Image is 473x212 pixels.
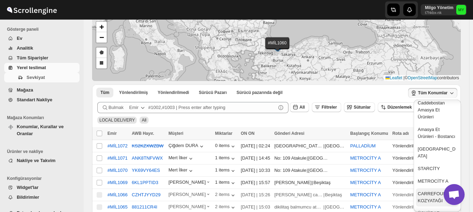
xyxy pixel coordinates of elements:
[132,131,154,136] span: AWB Hayır.
[274,155,346,162] div: |
[241,167,270,174] div: [DATE] | 10:33
[215,155,236,162] button: 1 items
[274,179,346,186] div: |
[274,167,346,174] div: |
[107,155,128,161] button: #MİL1071
[392,191,423,198] div: Yönlendirilmedi
[4,34,80,43] button: Ev
[142,118,146,123] span: All
[308,155,330,162] div: [GEOGRAPHIC_DATA]
[408,88,457,98] button: Tüm Konumlar
[392,155,423,162] div: Yönlendirilmedi
[107,131,117,136] span: Emir
[119,90,148,95] span: Yönlendirilmiş
[274,155,306,162] div: No: 109 Atakule
[96,88,113,97] button: All
[350,143,376,148] button: PALLADİUM
[4,192,80,202] button: Bildirimler
[236,90,283,95] span: Sürücü pazarında değil
[350,155,381,161] button: METROCİTY A
[215,143,236,150] button: 0 items
[418,126,457,140] div: Amasya Et Ürünleri - Bostancı
[4,156,80,166] button: Nakliye ve Takvim
[274,191,346,198] div: |
[290,102,309,112] button: All
[96,22,107,32] a: Zoom in
[416,124,459,142] button: Amasya Et Ürünleri - Bostancı
[6,1,58,19] img: ScrollEngine
[7,149,80,154] span: Ürünler ve nakliye
[418,90,448,96] span: Tüm Konumlar
[168,143,205,150] div: Çiğdem DURA
[158,90,189,95] span: Yönlendirilmedi
[325,204,346,211] div: [GEOGRAPHIC_DATA]
[241,155,270,162] div: [DATE] | 14:45
[344,102,375,112] button: Sütunlar
[354,105,371,110] span: Sütunlar
[458,8,464,12] text: MY
[96,58,107,68] a: Draw a rectangle
[107,204,128,210] div: #MİL1065
[7,27,80,32] span: Gösterge paneli
[99,22,104,31] span: +
[107,168,128,173] button: #MİL1070
[418,100,457,120] div: Caddebostan Amasya Et Ürünleri
[418,146,457,160] div: [GEOGRAPHIC_DATA]
[195,88,231,97] button: Claimable
[378,102,416,112] button: Düzenlemek
[107,143,128,148] button: #MİL1072
[199,90,227,95] span: Sürücü Pazarı
[17,195,39,200] span: Bildirimler
[300,105,305,110] span: All
[168,180,211,187] button: [PERSON_NAME]
[168,204,211,211] button: [PERSON_NAME]
[107,192,128,197] button: #MİL1066
[444,184,465,205] div: Açık sohbet
[108,104,123,111] span: Bulmak
[96,47,107,58] a: Draw a polygon
[17,124,63,136] span: Konumlar, Kurallar ve Oranlar
[274,142,346,149] div: |
[350,180,381,185] button: METROCİTY A
[125,102,150,113] button: Emir
[418,190,457,204] div: CARREFOUR KOZYATAĞI
[421,4,467,15] button: User menu
[107,180,128,185] div: #MİL1069
[241,191,270,198] div: [DATE] | 15:26
[215,167,236,174] button: 1 items
[418,178,449,185] div: METROCİTY A
[274,204,323,211] div: dikilitaş balmumcu atakule kat 10
[408,75,437,80] a: OpenStreetMap
[4,43,80,53] button: Analitik
[350,131,388,136] span: Başlangıç Konumu
[4,122,80,139] button: Konumlar, Kurallar ve Oranlar
[274,167,306,174] div: No: 109 Atakule
[4,53,80,63] button: Tüm Siparişler
[241,131,254,136] span: ON ON
[168,155,194,162] div: Mert İlker
[99,33,104,42] span: −
[4,183,80,192] button: Widget'lar
[272,44,282,51] img: Marker
[168,167,194,174] button: Mert İlker
[404,75,405,80] span: |
[168,192,211,199] div: [PERSON_NAME]
[384,75,461,81] div: © contributors
[17,185,38,190] span: Widget'lar
[215,131,232,136] span: Miktarlar
[416,163,459,174] button: STARCİTY
[425,5,453,10] p: Milgo Yönetim
[274,142,323,149] div: [GEOGRAPHIC_DATA] Açelya Sokak Ağaoğlu Moontown Sitesi A1-2 Blok D:8
[392,204,423,211] div: Yönlendirilmedi
[17,158,55,163] span: Nakliye ve Takvim
[215,204,236,211] div: 2 items
[215,192,236,199] div: 2 items
[418,165,440,172] div: STARCİTY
